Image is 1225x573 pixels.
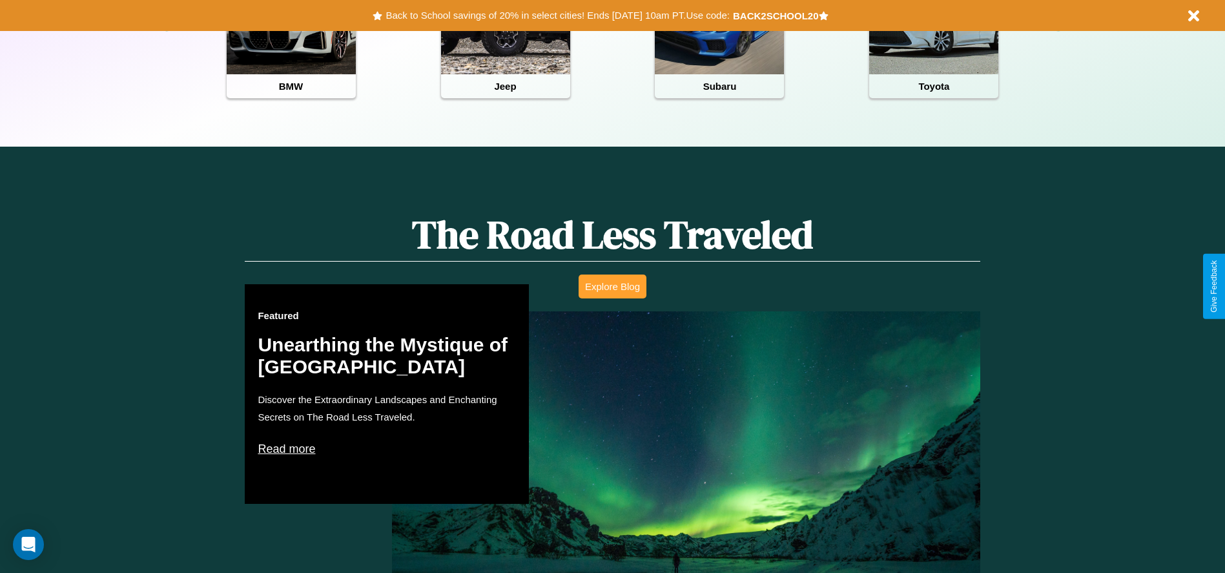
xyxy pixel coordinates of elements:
h2: Unearthing the Mystique of [GEOGRAPHIC_DATA] [258,334,516,378]
h4: BMW [227,74,356,98]
button: Explore Blog [579,275,646,298]
p: Read more [258,439,516,459]
h4: Jeep [441,74,570,98]
div: Open Intercom Messenger [13,529,44,560]
h4: Toyota [869,74,998,98]
h4: Subaru [655,74,784,98]
b: BACK2SCHOOL20 [733,10,819,21]
h3: Featured [258,310,516,321]
button: Back to School savings of 20% in select cities! Ends [DATE] 10am PT.Use code: [382,6,732,25]
h1: The Road Less Traveled [245,208,980,262]
p: Discover the Extraordinary Landscapes and Enchanting Secrets on The Road Less Traveled. [258,391,516,426]
div: Give Feedback [1210,260,1219,313]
